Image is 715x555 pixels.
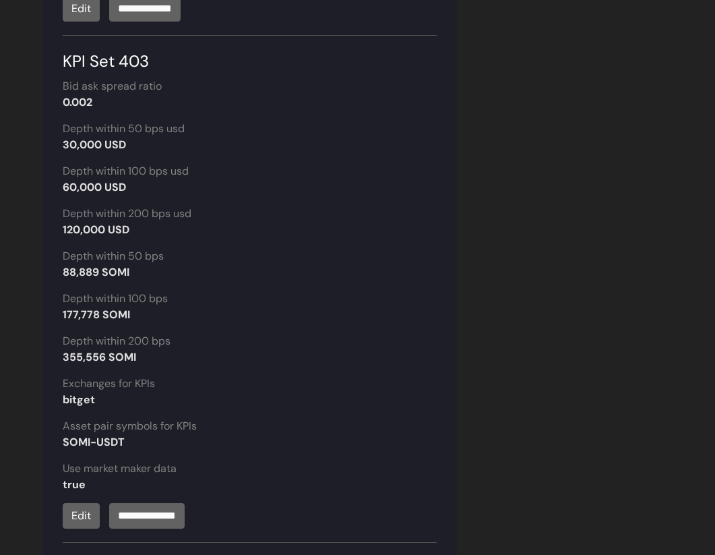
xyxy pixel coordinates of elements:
strong: 177,778 SOMI [63,308,130,322]
label: Depth within 50 bps usd [63,121,185,137]
label: Depth within 100 bps usd [63,163,189,179]
strong: 355,556 SOMI [63,350,136,364]
strong: 30,000 USD [63,138,126,152]
label: Asset pair symbols for KPIs [63,418,197,434]
strong: true [63,477,86,492]
strong: 88,889 SOMI [63,265,129,279]
label: Depth within 50 bps [63,248,164,264]
label: Depth within 100 bps [63,291,168,307]
label: Depth within 200 bps usd [63,206,191,222]
a: Edit [63,503,100,529]
strong: 60,000 USD [63,180,126,194]
strong: 0.002 [63,95,92,109]
div: KPI Set 403 [63,35,437,74]
strong: 120,000 USD [63,223,129,237]
label: Use market maker data [63,461,177,477]
strong: SOMI-USDT [63,435,125,449]
label: Exchanges for KPIs [63,376,155,392]
label: Depth within 200 bps [63,333,170,349]
strong: bitget [63,392,95,407]
label: Bid ask spread ratio [63,78,162,94]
